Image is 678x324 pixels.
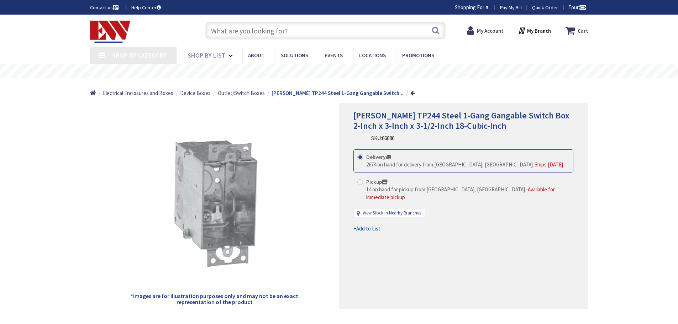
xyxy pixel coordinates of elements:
span: Tour [568,4,587,11]
a: Quick Order [532,4,558,11]
span: Shop By List [188,51,226,59]
rs-layer: Free Same Day Pickup at 19 Locations [274,67,405,75]
strong: Cart [578,24,588,37]
span: Locations [359,52,386,59]
h5: *Images are for illustration purposes only and may not be an exact representation of the product [130,293,299,306]
span: Shop By Category [112,51,167,59]
span: 66086 [382,135,394,142]
a: Pay My Bill [500,4,522,11]
div: - [366,186,569,201]
a: View Stock in Nearby Branches [363,210,421,217]
div: My Branch [518,24,551,37]
span: Solutions [281,52,308,59]
span: [PERSON_NAME] TP244 Steel 1-Gang Gangable Switch Box 2-Inch x 3-Inch x 3-1/2-Inch 18-Cubic-Inch [353,110,569,131]
a: Outlet/Switch Boxes [218,89,265,97]
strong: My Branch [527,27,551,34]
a: Contact us [90,4,120,11]
span: Outlet/Switch Boxes [218,90,265,96]
img: Crouse-Hinds TP244 Steel 1-Gang Gangable Switch Box 2-Inch x 3-Inch x 3-1/2-Inch 18-Cubic-Inch [143,132,286,274]
a: Electrical Enclosures and Boxes [103,89,173,97]
strong: My Account [477,27,504,34]
a: +Add to List [353,225,380,232]
strong: Delivery [366,154,391,160]
span: Ships [DATE] [535,161,563,168]
strong: [PERSON_NAME] TP244 Steel 1-Gang Gangable Switch... [272,90,404,96]
span: 14 on hand for pickup from [GEOGRAPHIC_DATA], [GEOGRAPHIC_DATA]. [366,186,526,193]
span: Available for immediate pickup [366,186,555,200]
a: Help Center [131,4,161,11]
input: What are you looking for? [205,22,446,39]
strong: # [485,4,489,11]
div: - [366,161,563,168]
span: 2674 on hand for delivery from [GEOGRAPHIC_DATA], [GEOGRAPHIC_DATA] [366,161,533,168]
strong: Pickup [366,179,388,185]
u: Add to List [356,225,380,232]
span: Promotions [402,52,434,59]
span: + [353,225,380,232]
span: About [248,52,264,59]
a: Cart [566,24,588,37]
span: Events [325,52,343,59]
a: Device Boxes [180,89,211,97]
img: Electrical Wholesalers, Inc. [90,21,131,43]
div: SKU: [371,134,394,142]
span: Shopping For [455,4,484,11]
span: Electrical Enclosures and Boxes [103,90,173,96]
span: Device Boxes [180,90,211,96]
a: My Account [467,24,504,37]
